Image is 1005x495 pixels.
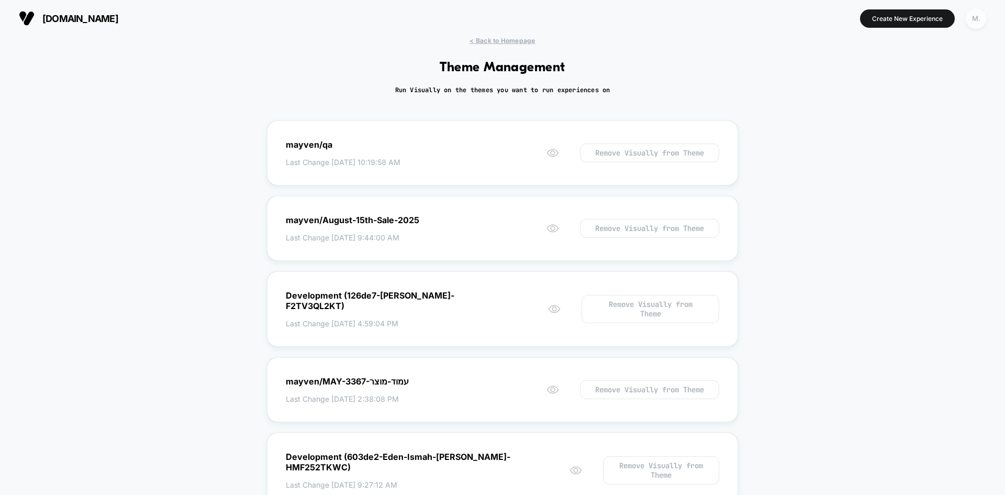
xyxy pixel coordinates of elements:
span: < Back to Homepage [470,37,535,45]
span: Last Change [DATE] 10:19:58 AM [286,158,400,167]
button: Remove Visually from Theme [580,380,719,399]
button: Create New Experience [860,9,955,28]
button: [DOMAIN_NAME] [16,10,121,27]
button: Remove Visually from Theme [582,295,719,323]
div: Development (126de7-[PERSON_NAME]-F2TV3QL2KT) [286,290,510,311]
span: Last Change [DATE] 9:44:00 AM [286,233,457,242]
div: mayven/qa [286,139,332,150]
span: Last Change [DATE] 9:27:12 AM [286,480,569,489]
span: [DOMAIN_NAME] [42,13,118,24]
h2: Run Visually on the themes you want to run experiences on [395,86,610,94]
span: Last Change [DATE] 2:38:08 PM [286,394,446,403]
div: Development (603de2-Eden-Ismah-[PERSON_NAME]-HMF252TKWC) [286,452,532,472]
button: Remove Visually from Theme [580,219,719,238]
div: mayven/August-15th-Sale-2025 [286,215,419,225]
span: Last Change [DATE] 4:59:04 PM [286,319,548,328]
h1: Theme Management [440,60,565,75]
div: M. [966,8,986,29]
button: Remove Visually from Theme [603,456,719,485]
button: M. [963,8,989,29]
img: Visually logo [19,10,35,26]
button: Remove Visually from Theme [580,144,719,162]
div: mayven/MAY-3367-עמוד-מוצר [286,376,409,387]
